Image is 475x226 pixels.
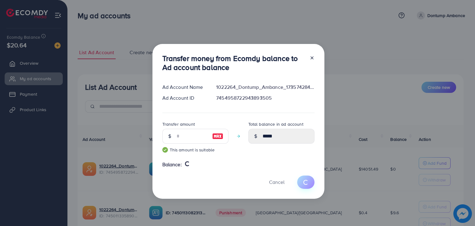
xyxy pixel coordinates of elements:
label: Total balance in ad account [248,121,303,127]
div: Ad Account ID [157,94,212,102]
span: Balance: [162,161,182,168]
div: 7454958722943893505 [211,94,319,102]
div: Ad Account Name [157,84,212,91]
span: Cancel [269,179,285,185]
label: Transfer amount [162,121,195,127]
img: image [212,133,223,140]
img: guide [162,147,168,153]
h3: Transfer money from Ecomdy balance to Ad account balance [162,54,305,72]
small: This amount is suitable [162,147,229,153]
button: Cancel [261,176,292,189]
div: 1022264_Dontump_Ambance_1735742847027 [211,84,319,91]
